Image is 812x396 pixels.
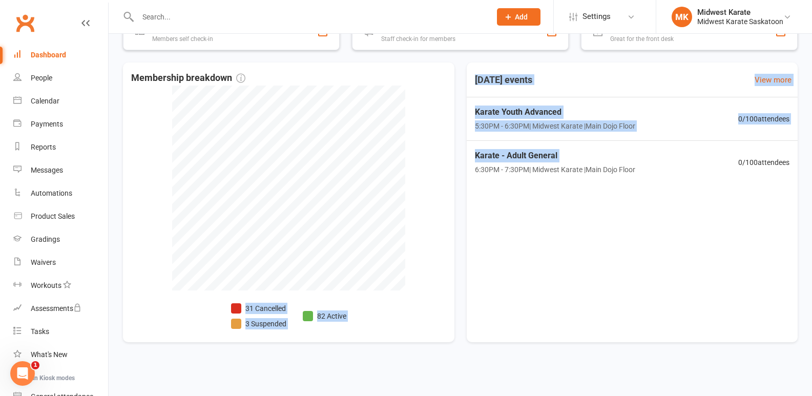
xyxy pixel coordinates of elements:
a: Gradings [13,228,108,251]
a: Messages [13,159,108,182]
div: Product Sales [31,212,75,220]
h3: [DATE] events [467,71,540,89]
a: Tasks [13,320,108,343]
a: Payments [13,113,108,136]
span: Membership breakdown [131,71,245,86]
button: Add [497,8,540,26]
div: Midwest Karate [697,8,783,17]
div: Tasks [31,327,49,336]
div: People [31,74,52,82]
a: What's New [13,343,108,366]
div: Gradings [31,235,60,243]
a: Automations [13,182,108,205]
a: People [13,67,108,90]
div: What's New [31,350,68,359]
div: Calendar [31,97,59,105]
a: Reports [13,136,108,159]
a: Clubworx [12,10,38,36]
div: Messages [31,166,63,174]
div: Assessments [31,304,81,312]
span: Add [515,13,528,21]
div: Reports [31,143,56,151]
div: Workouts [31,281,61,289]
span: 0 / 100 attendees [738,157,789,168]
li: 82 Active [303,310,346,322]
div: Automations [31,189,72,197]
li: 31 Cancelled [231,303,286,314]
a: Waivers [13,251,108,274]
span: Karate - Adult General [475,149,635,162]
a: Calendar [13,90,108,113]
div: MK [672,7,692,27]
div: Great for the front desk [610,35,724,43]
span: 6:30PM - 7:30PM | Midwest Karate | Main Dojo Floor [475,164,635,175]
span: 0 / 100 attendees [738,113,789,124]
div: Dashboard [31,51,66,59]
input: Search... [135,10,484,24]
a: Dashboard [13,44,108,67]
div: Payments [31,120,63,128]
span: Settings [582,5,611,28]
a: Assessments [13,297,108,320]
a: View more [755,74,792,86]
a: Product Sales [13,205,108,228]
li: 3 Suspended [231,318,286,329]
div: Waivers [31,258,56,266]
iframe: Intercom live chat [10,361,35,386]
div: Midwest Karate Saskatoon [697,17,783,26]
span: 5:30PM - 6:30PM | Midwest Karate | Main Dojo Floor [475,120,635,132]
span: 1 [31,361,39,369]
span: Karate Youth Advanced [475,106,635,119]
a: Workouts [13,274,108,297]
div: Staff check-in for members [381,35,455,43]
div: Members self check-in [152,35,216,43]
